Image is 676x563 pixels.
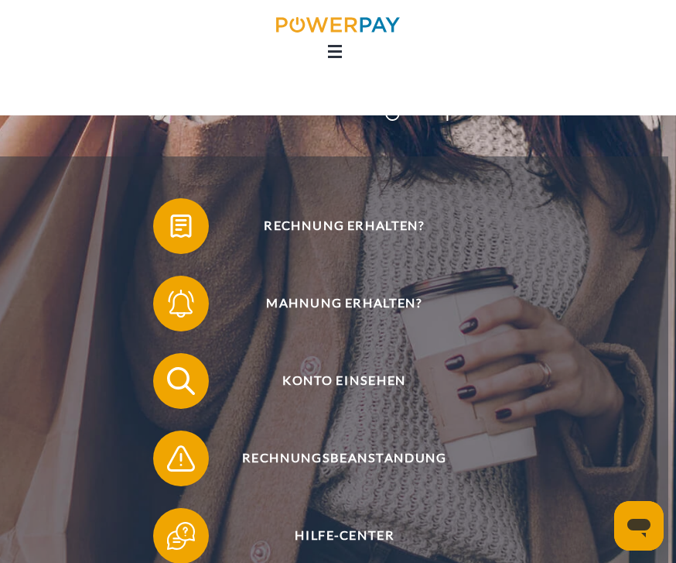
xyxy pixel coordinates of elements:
button: Rechnung erhalten? [153,198,515,254]
img: logo-powerpay.svg [276,17,401,33]
button: Mahnung erhalten? [153,276,515,331]
iframe: Schaltfläche zum Öffnen des Messaging-Fensters [614,501,664,551]
img: qb_bell.svg [164,286,199,321]
span: Rechnung erhalten? [174,198,515,254]
button: Rechnungsbeanstandung [153,431,515,486]
img: qb_help.svg [164,518,199,553]
a: Mahnung erhalten? [133,273,535,335]
a: Rechnung erhalten? [133,195,535,257]
img: qb_search.svg [164,363,199,398]
button: Konto einsehen [153,353,515,409]
span: Mahnung erhalten? [174,276,515,331]
span: Konto einsehen [174,353,515,409]
a: Rechnungsbeanstandung [133,427,535,489]
a: Konto einsehen [133,350,535,412]
img: qb_warning.svg [164,441,199,475]
span: Rechnungsbeanstandung [174,431,515,486]
img: qb_bill.svg [164,208,199,243]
